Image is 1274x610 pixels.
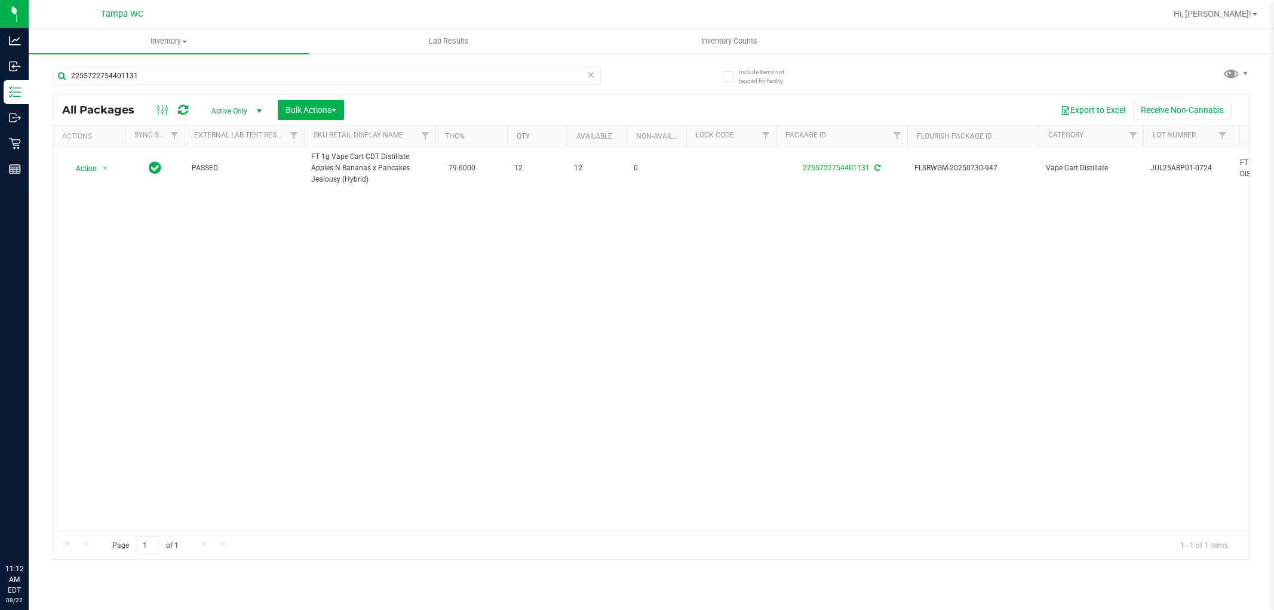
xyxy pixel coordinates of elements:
[102,536,188,554] span: Page of 1
[803,164,870,172] a: 2255722754401131
[35,513,50,527] iframe: Resource center unread badge
[1213,125,1233,146] a: Filter
[311,151,428,186] span: FT 1g Vape Cart CDT Distillate Apples N Bananas x Pancakes Jealousy (Hybrid)
[98,160,113,177] span: select
[192,163,297,174] span: PASSED
[9,60,21,72] inline-svg: Inbound
[149,160,161,176] span: In Sync
[914,163,1032,174] span: FLSRWGM-20250730-947
[756,125,776,146] a: Filter
[5,563,23,596] p: 11:12 AM EDT
[53,67,601,85] input: Search Package ID, Item Name, SKU, Lot or Part Number...
[888,125,907,146] a: Filter
[443,160,481,177] span: 79.6000
[785,131,826,139] a: Package ID
[134,131,180,139] a: Sync Status
[5,596,23,605] p: 08/22
[9,86,21,98] inline-svg: Inventory
[739,68,799,85] span: Include items not tagged for facility
[29,36,309,47] span: Inventory
[514,163,560,174] span: 12
[1171,536,1238,554] span: 1 - 1 of 1 items
[413,36,485,47] span: Lab Results
[65,160,97,177] span: Action
[1048,131,1083,139] a: Category
[636,132,689,140] a: Non-Available
[634,163,679,174] span: 0
[576,132,612,140] a: Available
[9,112,21,124] inline-svg: Outbound
[286,105,336,115] span: Bulk Actions
[9,35,21,47] inline-svg: Analytics
[574,163,619,174] span: 12
[101,9,143,19] span: Tampa WC
[1174,9,1251,19] span: Hi, [PERSON_NAME]!
[12,514,48,550] iframe: Resource center
[1046,163,1136,174] span: Vape Cart Distillate
[1133,100,1232,120] button: Receive Non-Cannabis
[9,137,21,149] inline-svg: Retail
[314,131,403,139] a: Sku Retail Display Name
[278,100,344,120] button: Bulk Actions
[137,536,158,554] input: 1
[1123,125,1143,146] a: Filter
[9,163,21,175] inline-svg: Reports
[685,36,773,47] span: Inventory Counts
[517,132,530,140] a: Qty
[696,131,734,139] a: Lock Code
[917,132,992,140] a: Flourish Package ID
[309,29,589,54] a: Lab Results
[62,132,120,140] div: Actions
[416,125,435,146] a: Filter
[29,29,309,54] a: Inventory
[873,164,880,172] span: Sync from Compliance System
[194,131,288,139] a: External Lab Test Result
[284,125,304,146] a: Filter
[1150,163,1226,174] span: JUL25ABP01-0724
[1053,100,1133,120] button: Export to Excel
[587,67,595,82] span: Clear
[445,132,465,140] a: THC%
[165,125,185,146] a: Filter
[62,103,146,117] span: All Packages
[589,29,869,54] a: Inventory Counts
[1153,131,1196,139] a: Lot Number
